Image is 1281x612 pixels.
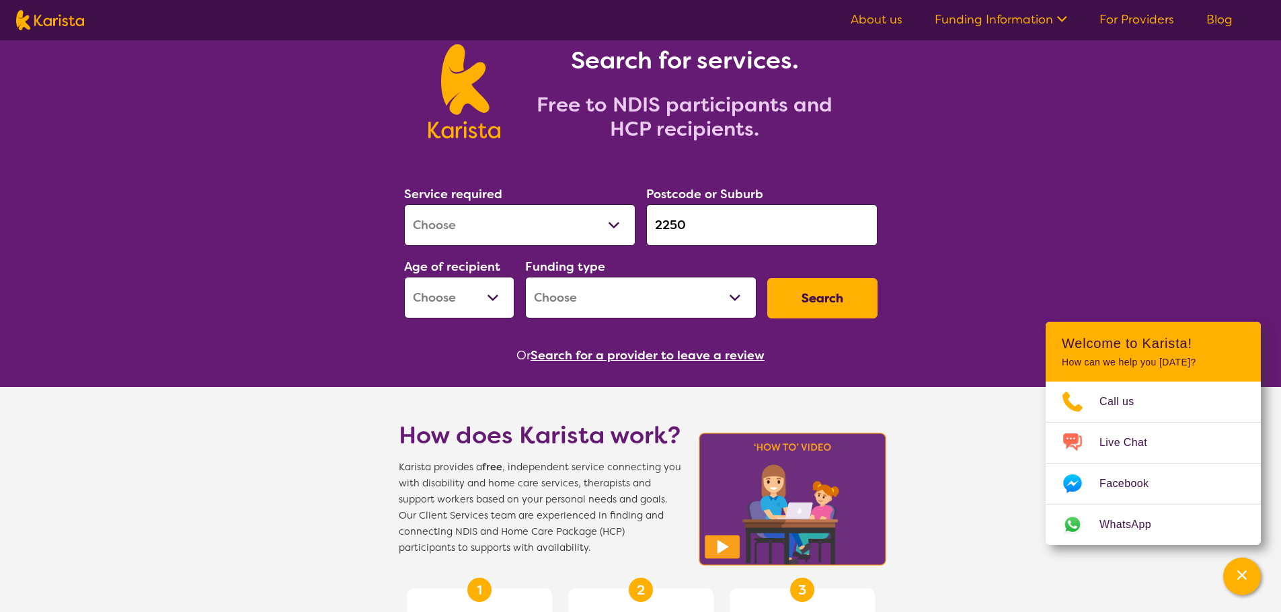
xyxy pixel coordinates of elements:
[790,578,814,602] div: 3
[516,93,853,141] h2: Free to NDIS participants and HCP recipients.
[428,44,500,138] img: Karista logo
[399,419,681,451] h1: How does Karista work?
[935,11,1067,28] a: Funding Information
[1099,11,1174,28] a: For Providers
[1046,505,1261,545] a: Web link opens in a new tab.
[629,578,653,602] div: 2
[851,11,902,28] a: About us
[646,204,878,246] input: Type
[467,578,492,602] div: 1
[1046,382,1261,545] ul: Choose channel
[525,259,605,275] label: Funding type
[399,460,681,556] span: Karista provides a , independent service connecting you with disability and home care services, t...
[1062,335,1245,351] h2: Welcome to Karista!
[531,345,765,365] button: Search for a provider to leave a review
[646,186,763,202] label: Postcode or Suburb
[767,278,878,318] button: Search
[404,259,500,275] label: Age of recipient
[1223,558,1261,595] button: Channel Menu
[1046,322,1261,545] div: Channel Menu
[1206,11,1233,28] a: Blog
[516,345,531,365] span: Or
[695,429,891,570] img: Karista video
[16,10,84,30] img: Karista logo
[404,186,502,202] label: Service required
[516,44,853,77] h1: Search for services.
[482,461,502,474] b: free
[1099,392,1151,412] span: Call us
[1099,433,1163,453] span: Live Chat
[1062,357,1245,368] p: How can we help you [DATE]?
[1099,474,1165,494] span: Facebook
[1099,515,1167,535] span: WhatsApp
